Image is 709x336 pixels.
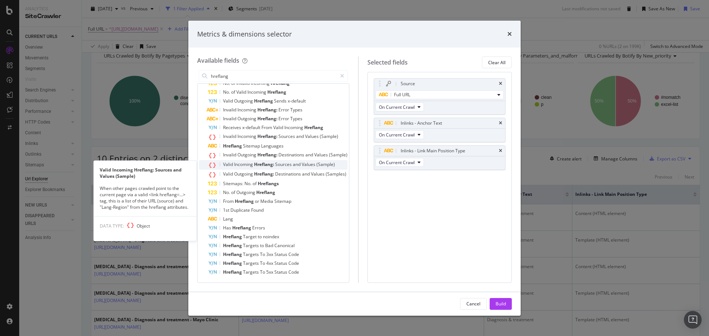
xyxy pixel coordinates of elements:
[304,124,323,131] span: Hreflang
[401,80,415,87] div: Source
[254,171,275,177] span: Hreflang:
[394,91,410,98] span: Full URL
[374,78,506,115] div: SourcetimesFull URLOn Current Crawl
[255,198,260,204] span: or
[237,107,257,113] span: Incoming
[261,124,273,131] span: From
[263,233,279,240] span: noindex
[488,59,506,66] div: Clear All
[379,132,415,138] span: On Current Crawl
[231,89,236,95] span: of
[210,70,337,82] input: Search by field name
[223,180,244,187] span: Sitemaps:
[260,260,266,266] span: To
[290,115,302,122] span: Types
[499,149,502,153] div: times
[266,269,274,275] span: 5xx
[237,152,257,158] span: Outgoing
[274,98,288,104] span: Sends
[288,269,299,275] span: Code
[326,171,346,177] span: (Samples)
[507,30,512,39] div: times
[234,161,254,167] span: Incoming
[223,198,235,204] span: From
[274,251,288,257] span: Status
[223,216,233,222] span: Lang
[253,180,258,187] span: of
[230,207,251,213] span: Duplicate
[401,119,442,127] div: Inlinks - Anchor Text
[223,107,237,113] span: Invalid
[223,242,243,249] span: Hreflang
[243,269,260,275] span: Targets
[311,171,326,177] span: Values
[223,269,243,275] span: Hreflang
[329,152,347,158] span: (Sample)
[302,171,311,177] span: and
[223,152,237,158] span: Invalid
[223,207,230,213] span: 1st
[314,152,329,158] span: Values
[376,103,424,111] button: On Current Crawl
[236,189,256,195] span: Outgoing
[197,30,292,39] div: Metrics & dimensions selector
[376,90,504,99] button: Full URL
[274,269,288,275] span: Status
[236,89,247,95] span: Valid
[223,98,234,104] span: Valid
[223,189,231,195] span: No.
[223,115,237,122] span: Invalid
[288,98,306,104] span: x-default
[278,107,290,113] span: Error
[273,124,284,131] span: Valid
[374,145,506,170] div: Inlinks - Link Main Position TypetimesOn Current Crawl
[261,143,284,149] span: Languages
[267,89,286,95] span: Hreflang
[274,260,288,266] span: Status
[188,21,521,316] div: modal
[275,171,302,177] span: Destinations
[278,115,290,122] span: Error
[234,171,254,177] span: Outgoing
[243,242,260,249] span: Targets
[252,225,265,231] span: Errors
[237,133,257,139] span: Incoming
[251,207,264,213] span: Found
[256,189,275,195] span: Hreflang
[274,198,291,204] span: Sitemap
[223,260,243,266] span: Hreflang
[401,147,465,155] div: Inlinks - Link Main Position Type
[379,159,415,166] span: On Current Crawl
[290,107,302,113] span: Types
[197,56,239,65] div: Available fields
[254,98,274,104] span: Hreflang
[278,152,305,158] span: Destinations
[288,260,299,266] span: Code
[460,298,487,310] button: Cancel
[242,124,261,131] span: x-default
[379,104,415,110] span: On Current Crawl
[284,124,304,131] span: Incoming
[260,251,266,257] span: To
[243,260,260,266] span: Targets
[237,115,257,122] span: Outgoing
[278,133,296,139] span: Sources
[293,161,302,167] span: and
[257,133,278,139] span: Hreflang:
[231,189,236,195] span: of
[490,298,512,310] button: Build
[243,251,260,257] span: Targets
[296,133,305,139] span: and
[243,233,258,240] span: Target
[94,167,196,179] div: Valid Incoming Hreflang: Sources and Values (Sample)
[288,251,299,257] span: Code
[684,311,702,329] div: Open Intercom Messenger
[223,225,232,231] span: Has
[223,133,237,139] span: Invalid
[265,242,274,249] span: Bad
[266,260,274,266] span: 4xx
[234,98,254,104] span: Outgoing
[223,124,242,131] span: Receives
[320,133,338,139] span: (Sample)
[260,269,266,275] span: To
